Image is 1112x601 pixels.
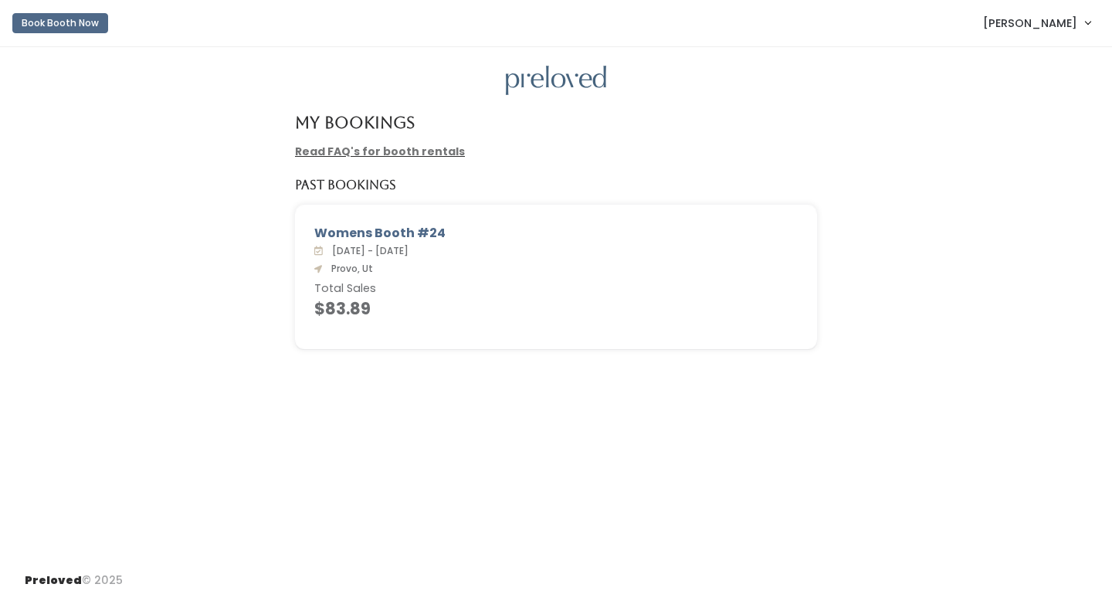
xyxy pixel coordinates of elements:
[25,572,82,588] span: Preloved
[506,66,606,96] img: preloved logo
[295,114,415,131] h4: My Bookings
[325,262,373,275] span: Provo, Ut
[314,300,798,317] h4: $83.89
[983,15,1077,32] span: [PERSON_NAME]
[314,224,798,243] div: Womens Booth #24
[295,144,465,159] a: Read FAQ's for booth rentals
[295,178,396,192] h5: Past Bookings
[326,244,409,257] span: [DATE] - [DATE]
[12,13,108,33] button: Book Booth Now
[314,283,798,295] h6: Total Sales
[968,6,1106,39] a: [PERSON_NAME]
[12,6,108,40] a: Book Booth Now
[25,560,123,589] div: © 2025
